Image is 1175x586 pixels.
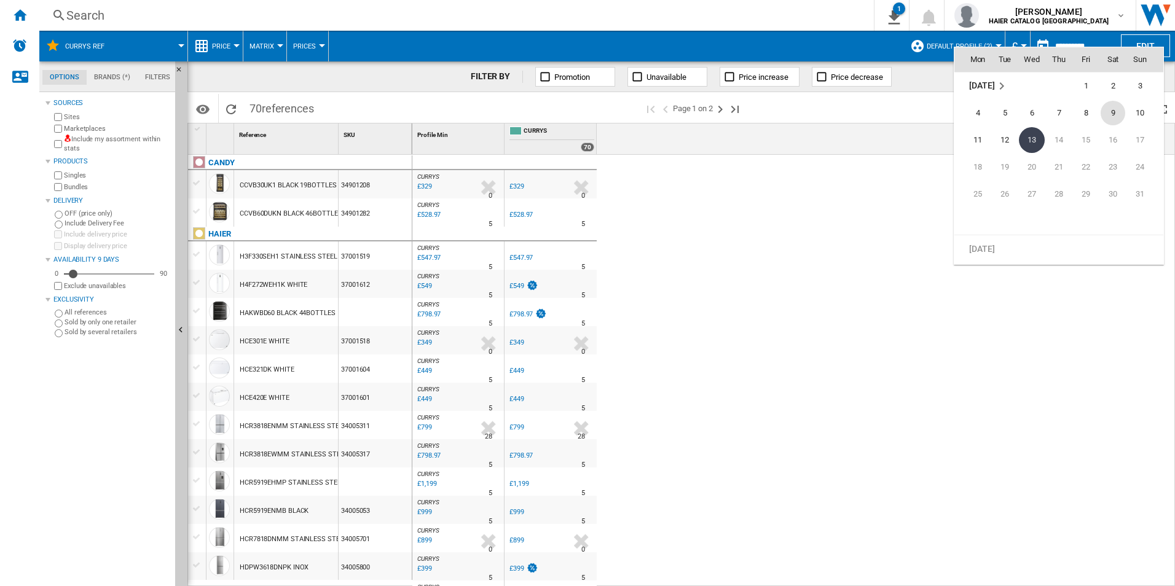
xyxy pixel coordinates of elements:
td: Saturday August 9 2025 [1099,100,1126,127]
td: Sunday August 3 2025 [1126,72,1163,100]
td: Monday August 18 2025 [954,154,991,181]
th: Thu [1045,47,1072,72]
th: Tue [991,47,1018,72]
th: Mon [954,47,991,72]
td: Friday August 29 2025 [1072,181,1099,208]
td: August 2025 [954,72,1045,100]
td: Wednesday August 6 2025 [1018,100,1045,127]
td: Saturday August 2 2025 [1099,72,1126,100]
td: Friday August 1 2025 [1072,72,1099,100]
span: 10 [1128,101,1152,125]
span: 6 [1020,101,1044,125]
td: Wednesday August 13 2025 [1018,127,1045,154]
tr: Week 3 [954,127,1163,154]
span: 2 [1101,74,1125,98]
td: Friday August 15 2025 [1072,127,1099,154]
th: Sat [1099,47,1126,72]
td: Thursday August 21 2025 [1045,154,1072,181]
span: 7 [1047,101,1071,125]
span: 12 [992,128,1017,152]
span: 4 [965,101,990,125]
td: Sunday August 10 2025 [1126,100,1163,127]
tr: Week undefined [954,208,1163,235]
span: 5 [992,101,1017,125]
td: Monday August 25 2025 [954,181,991,208]
tr: Week undefined [954,235,1163,262]
td: Wednesday August 27 2025 [1018,181,1045,208]
span: 8 [1074,101,1098,125]
tr: Week 4 [954,154,1163,181]
md-calendar: Calendar [954,47,1163,264]
span: 9 [1101,101,1125,125]
td: Friday August 8 2025 [1072,100,1099,127]
th: Fri [1072,47,1099,72]
tr: Week 1 [954,72,1163,100]
td: Wednesday August 20 2025 [1018,154,1045,181]
span: 13 [1019,127,1045,153]
th: Sun [1126,47,1163,72]
th: Wed [1018,47,1045,72]
td: Sunday August 17 2025 [1126,127,1163,154]
td: Thursday August 14 2025 [1045,127,1072,154]
td: Saturday August 30 2025 [1099,181,1126,208]
td: Tuesday August 12 2025 [991,127,1018,154]
span: 3 [1128,74,1152,98]
td: Sunday August 24 2025 [1126,154,1163,181]
td: Thursday August 28 2025 [1045,181,1072,208]
span: 11 [965,128,990,152]
td: Saturday August 16 2025 [1099,127,1126,154]
span: [DATE] [969,80,994,90]
tr: Week 2 [954,100,1163,127]
td: Sunday August 31 2025 [1126,181,1163,208]
td: Monday August 11 2025 [954,127,991,154]
td: Tuesday August 26 2025 [991,181,1018,208]
tr: Week 5 [954,181,1163,208]
td: Monday August 4 2025 [954,100,991,127]
td: Saturday August 23 2025 [1099,154,1126,181]
td: Tuesday August 5 2025 [991,100,1018,127]
td: Tuesday August 19 2025 [991,154,1018,181]
span: 1 [1074,74,1098,98]
span: [DATE] [969,243,994,253]
td: Thursday August 7 2025 [1045,100,1072,127]
td: Friday August 22 2025 [1072,154,1099,181]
